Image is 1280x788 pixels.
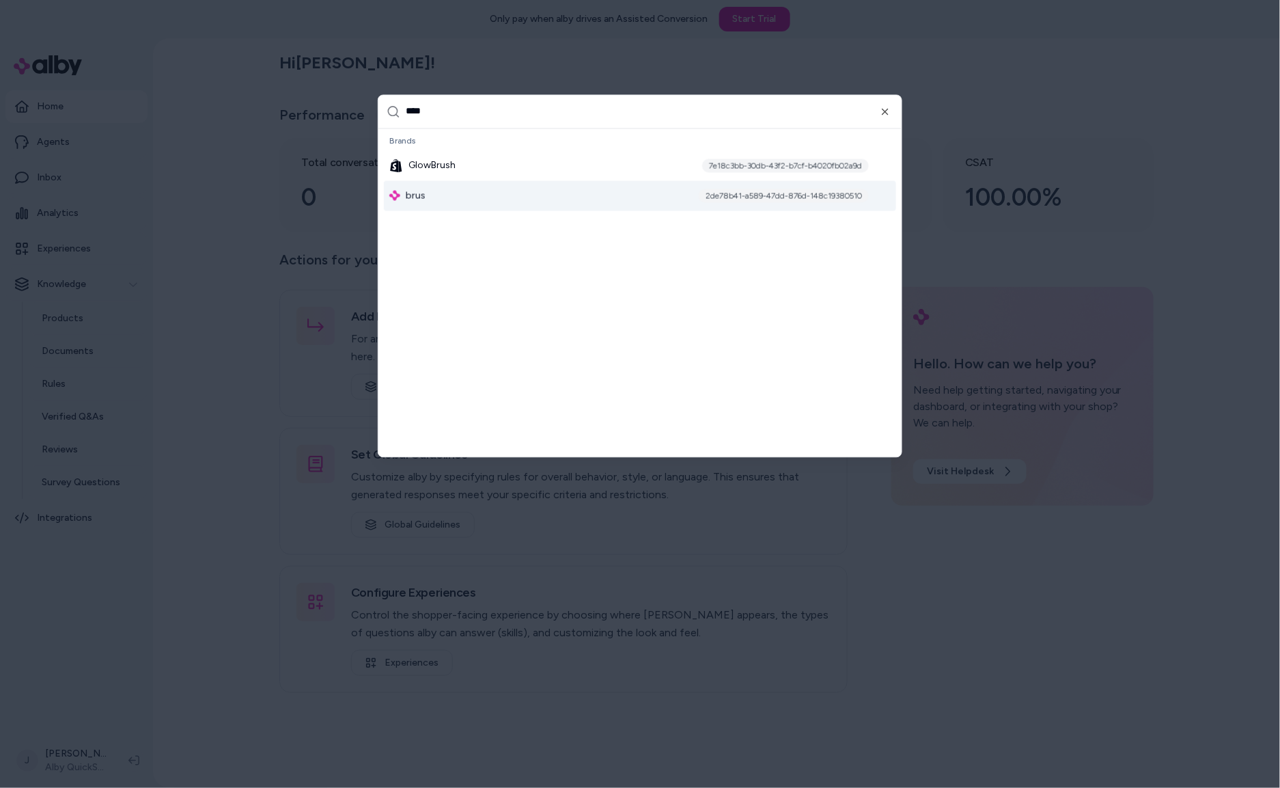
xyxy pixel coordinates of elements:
[408,159,456,172] span: GlowBrush
[406,189,426,202] span: brus
[378,128,902,457] div: Suggestions
[702,159,869,172] div: 7e18c3bb-30db-43f2-b7cf-b4020fb02a9d
[384,131,896,150] div: Brands
[389,190,400,201] img: alby Logo
[699,189,869,202] div: 2de78b41-a589-47dd-876d-148c19380510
